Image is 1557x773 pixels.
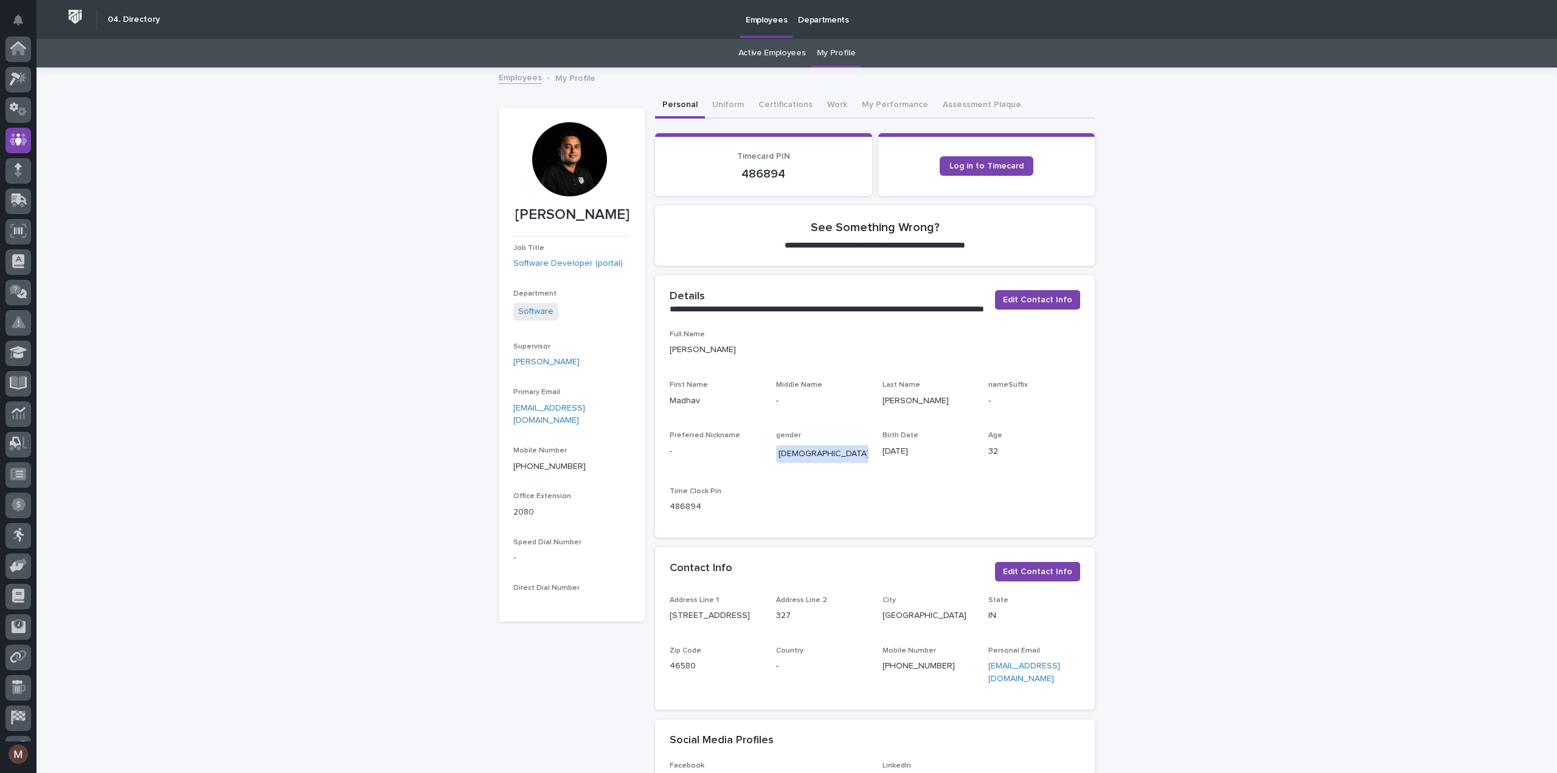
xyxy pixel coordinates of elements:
[670,395,761,407] p: Madhav
[670,290,705,303] h2: Details
[705,93,751,119] button: Uniform
[995,562,1080,581] button: Edit Contact Info
[513,584,580,592] span: Direct Dial Number
[670,660,761,673] p: 46580
[670,562,732,575] h2: Contact Info
[883,445,974,458] p: [DATE]
[670,501,761,513] p: 486894
[988,647,1040,654] span: Personal Email
[513,462,586,471] a: [PHONE_NUMBER]
[108,15,160,25] h2: 04. Directory
[751,93,820,119] button: Certifications
[935,93,1028,119] button: Assessment Plaque
[995,290,1080,310] button: Edit Contact Info
[670,167,858,181] p: 486894
[811,220,940,235] h2: See Something Wrong?
[776,647,803,654] span: Country
[655,93,705,119] button: Personal
[513,356,580,369] a: [PERSON_NAME]
[883,762,911,769] span: LinkedIn
[670,344,1080,356] p: [PERSON_NAME]
[988,381,1028,389] span: nameSuffix
[499,70,542,84] a: Employees
[670,647,701,654] span: Zip Code
[513,493,571,500] span: Office Extension
[949,162,1024,170] span: Log in to Timecard
[670,381,708,389] span: First Name
[988,395,1080,407] p: -
[776,609,868,622] p: 327
[883,597,896,604] span: City
[513,447,567,454] span: Mobile Number
[940,156,1033,176] a: Log in to Timecard
[670,488,721,495] span: Time Clock Pin
[883,381,920,389] span: Last Name
[883,609,974,622] p: [GEOGRAPHIC_DATA]
[555,71,595,84] p: My Profile
[670,445,761,458] p: -
[883,647,936,654] span: Mobile Number
[855,93,935,119] button: My Performance
[883,432,918,439] span: Birth Date
[817,39,856,68] a: My Profile
[670,432,740,439] span: Preferred Nickname
[776,597,827,604] span: Address Line 2
[670,331,705,338] span: Full Name
[1003,294,1072,306] span: Edit Contact Info
[513,389,560,396] span: Primary Email
[15,15,31,34] div: Notifications
[776,445,872,463] div: [DEMOGRAPHIC_DATA]
[1003,566,1072,578] span: Edit Contact Info
[5,741,31,767] button: users-avatar
[518,305,553,318] a: Software
[670,597,719,604] span: Address Line 1
[988,597,1008,604] span: State
[776,381,822,389] span: Middle Name
[513,343,550,350] span: Supervisor
[670,609,761,622] p: [STREET_ADDRESS]
[776,432,801,439] span: gender
[513,539,581,546] span: Speed Dial Number
[64,5,86,28] img: Workspace Logo
[737,152,790,161] span: Timecard PIN
[670,762,704,769] span: Facebook
[988,445,1080,458] p: 32
[513,552,631,564] p: -
[776,660,868,673] p: -
[513,506,631,519] p: 2080
[513,290,557,297] span: Department
[988,662,1060,683] a: [EMAIL_ADDRESS][DOMAIN_NAME]
[820,93,855,119] button: Work
[513,404,585,425] a: [EMAIL_ADDRESS][DOMAIN_NAME]
[513,244,544,252] span: Job Title
[988,432,1002,439] span: Age
[738,39,806,68] a: Active Employees
[5,7,31,33] button: Notifications
[776,395,868,407] p: -
[988,609,1080,622] p: IN
[513,206,631,224] p: [PERSON_NAME]
[883,662,955,670] a: [PHONE_NUMBER]
[883,395,974,407] p: [PERSON_NAME]
[670,734,774,747] h2: Social Media Profiles
[513,257,623,270] a: Software Developer (portal)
